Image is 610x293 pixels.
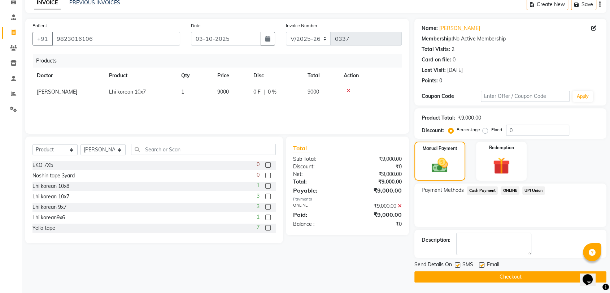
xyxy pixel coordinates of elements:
[422,114,455,122] div: Product Total:
[257,192,260,200] span: 3
[439,25,480,32] a: [PERSON_NAME]
[339,68,402,84] th: Action
[522,186,545,195] span: UPI Union
[177,68,213,84] th: Qty
[32,172,75,180] div: Noshin tape 3yard
[257,224,260,231] span: 7
[257,182,260,189] span: 1
[32,22,47,29] label: Patient
[308,89,319,95] span: 9000
[427,156,453,174] img: _cash.svg
[213,68,249,84] th: Price
[457,126,480,133] label: Percentage
[181,89,184,95] span: 1
[348,178,408,186] div: ₹9,000.00
[32,224,55,232] div: Yello tape
[580,264,603,286] iframe: chat widget
[293,145,310,152] span: Total
[32,193,69,201] div: Lhi korean 10x7
[288,220,348,228] div: Balance :
[217,89,229,95] span: 9000
[572,91,593,102] button: Apply
[257,213,260,221] span: 1
[422,35,453,43] div: Membership:
[447,66,463,74] div: [DATE]
[268,88,276,96] span: 0 %
[109,89,146,95] span: Lhi korean 10x7
[348,210,408,219] div: ₹9,000.00
[288,171,348,178] div: Net:
[253,88,261,96] span: 0 F
[348,186,408,195] div: ₹9,000.00
[422,236,450,244] div: Description:
[32,203,66,211] div: Lhi korean 9x7
[348,202,408,210] div: ₹9,000.00
[32,214,65,221] div: Lhi korean9x6
[453,56,456,64] div: 0
[481,91,570,102] input: Enter Offer / Coupon Code
[52,32,180,46] input: Search by Name/Mobile/Email/Code
[105,68,177,84] th: Product
[422,127,444,134] div: Discount:
[293,196,402,202] div: Payments
[422,92,481,100] div: Coupon Code
[257,203,260,210] span: 3
[288,163,348,171] div: Discount:
[348,163,408,171] div: ₹0
[422,186,464,194] span: Payment Methods
[286,22,317,29] label: Invoice Number
[414,271,606,283] button: Checkout
[422,25,438,32] div: Name:
[288,202,348,210] div: ONLINE
[439,77,442,85] div: 0
[414,261,452,270] span: Send Details On
[422,46,450,53] div: Total Visits:
[458,114,481,122] div: ₹9,000.00
[462,261,473,270] span: SMS
[501,186,519,195] span: ONLINE
[32,68,105,84] th: Doctor
[348,155,408,163] div: ₹9,000.00
[257,161,260,168] span: 0
[489,145,514,151] label: Redemption
[131,144,276,155] input: Search or Scan
[422,35,599,43] div: No Active Membership
[422,77,438,85] div: Points:
[32,32,53,46] button: +91
[422,56,451,64] div: Card on file:
[32,161,53,169] div: EKO 7X5
[491,126,502,133] label: Fixed
[348,171,408,178] div: ₹9,000.00
[488,155,515,176] img: _gift.svg
[348,220,408,228] div: ₹0
[467,186,498,195] span: Cash Payment
[288,186,348,195] div: Payable:
[288,210,348,219] div: Paid:
[487,261,499,270] span: Email
[249,68,303,84] th: Disc
[263,88,265,96] span: |
[288,178,348,186] div: Total:
[423,145,457,152] label: Manual Payment
[32,182,69,190] div: Lhi korean 10x8
[37,89,77,95] span: [PERSON_NAME]
[191,22,201,29] label: Date
[303,68,339,84] th: Total
[288,155,348,163] div: Sub Total:
[257,171,260,179] span: 0
[452,46,454,53] div: 2
[422,66,446,74] div: Last Visit:
[33,54,407,68] div: Products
